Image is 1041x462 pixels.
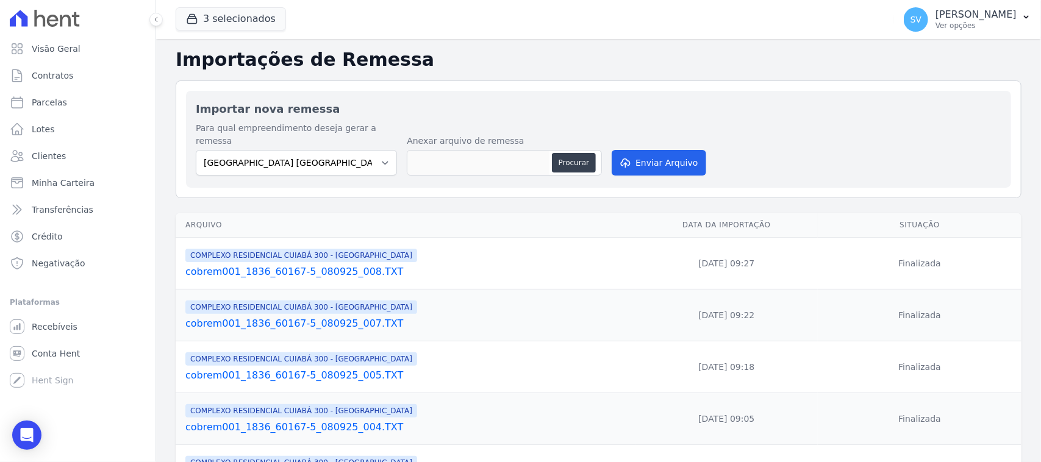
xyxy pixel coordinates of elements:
[935,9,1017,21] p: [PERSON_NAME]
[5,37,151,61] a: Visão Geral
[818,290,1021,341] td: Finalizada
[635,290,818,341] td: [DATE] 09:22
[894,2,1041,37] button: SV [PERSON_NAME] Ver opções
[612,150,706,176] button: Enviar Arquivo
[10,295,146,310] div: Plataformas
[5,171,151,195] a: Minha Carteira
[185,316,631,331] a: cobrem001_1836_60167-5_080925_007.TXT
[818,341,1021,393] td: Finalizada
[185,265,631,279] a: cobrem001_1836_60167-5_080925_008.TXT
[32,177,95,189] span: Minha Carteira
[176,7,286,30] button: 3 selecionados
[32,96,67,108] span: Parcelas
[552,153,596,172] button: Procurar
[5,341,151,366] a: Conta Hent
[32,43,80,55] span: Visão Geral
[32,204,93,216] span: Transferências
[5,224,151,249] a: Crédito
[5,90,151,115] a: Parcelas
[5,197,151,222] a: Transferências
[32,321,77,333] span: Recebíveis
[196,122,397,147] label: Para qual empreendimento deseja gerar a remessa
[5,315,151,339] a: Recebíveis
[5,251,151,275] a: Negativação
[5,117,151,141] a: Lotes
[818,213,1021,238] th: Situação
[407,135,602,147] label: Anexar arquivo de remessa
[32,257,85,269] span: Negativação
[32,150,66,162] span: Clientes
[185,249,417,262] span: COMPLEXO RESIDENCIAL CUIABÁ 300 - [GEOGRAPHIC_DATA]
[32,347,80,360] span: Conta Hent
[635,213,818,238] th: Data da Importação
[185,404,417,418] span: COMPLEXO RESIDENCIAL CUIABÁ 300 - [GEOGRAPHIC_DATA]
[5,144,151,168] a: Clientes
[910,15,921,24] span: SV
[818,238,1021,290] td: Finalizada
[635,238,818,290] td: [DATE] 09:27
[185,300,417,314] span: COMPLEXO RESIDENCIAL CUIABÁ 300 - [GEOGRAPHIC_DATA]
[185,420,631,435] a: cobrem001_1836_60167-5_080925_004.TXT
[185,368,631,383] a: cobrem001_1836_60167-5_080925_005.TXT
[176,213,635,238] th: Arquivo
[635,341,818,393] td: [DATE] 09:18
[818,393,1021,445] td: Finalizada
[32,123,55,135] span: Lotes
[185,352,417,366] span: COMPLEXO RESIDENCIAL CUIABÁ 300 - [GEOGRAPHIC_DATA]
[12,421,41,450] div: Open Intercom Messenger
[5,63,151,88] a: Contratos
[635,393,818,445] td: [DATE] 09:05
[176,49,1021,71] h2: Importações de Remessa
[32,230,63,243] span: Crédito
[935,21,1017,30] p: Ver opções
[196,101,1001,117] h2: Importar nova remessa
[32,69,73,82] span: Contratos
